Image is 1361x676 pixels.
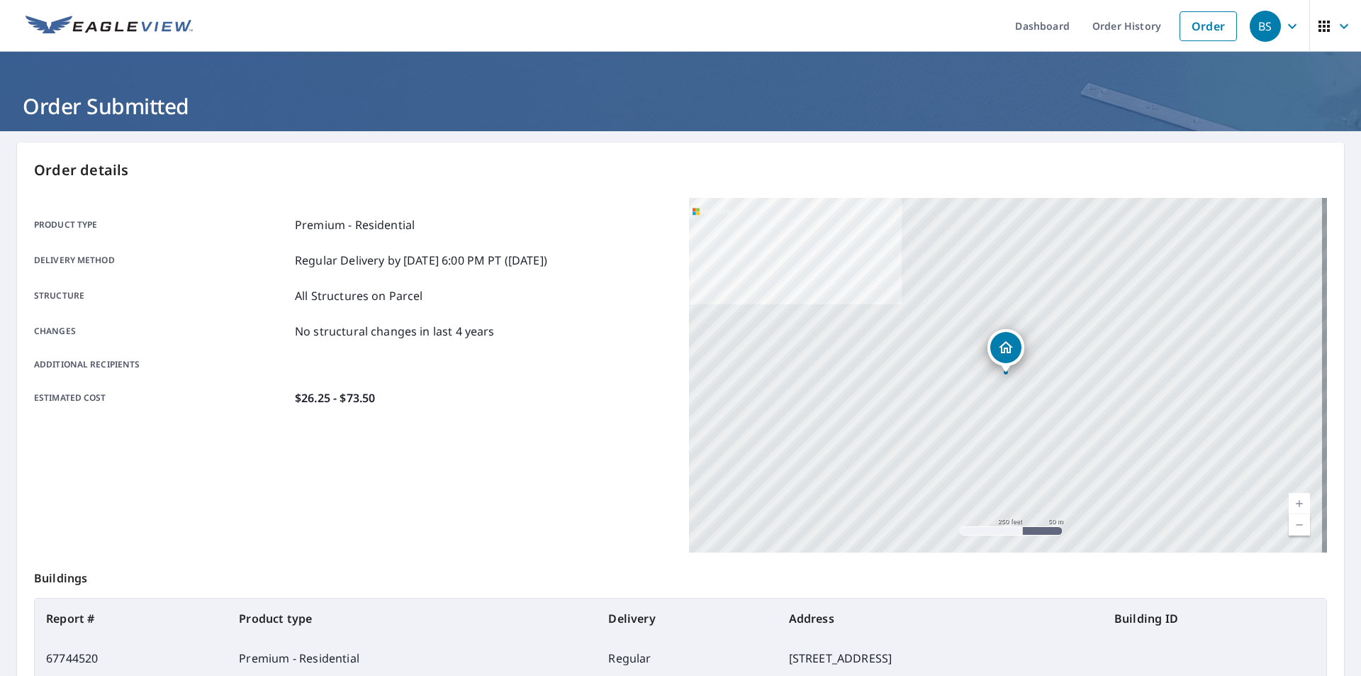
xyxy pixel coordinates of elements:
[35,599,228,638] th: Report #
[295,252,547,269] p: Regular Delivery by [DATE] 6:00 PM PT ([DATE])
[597,599,777,638] th: Delivery
[987,329,1024,373] div: Dropped pin, building 1, Residential property, 619 Cumnor Ave Barrington, IL 60010
[34,553,1327,598] p: Buildings
[1250,11,1281,42] div: BS
[34,252,289,269] p: Delivery method
[34,358,289,371] p: Additional recipients
[295,287,423,304] p: All Structures on Parcel
[17,92,1344,121] h1: Order Submitted
[1180,11,1237,41] a: Order
[34,160,1327,181] p: Order details
[26,16,193,37] img: EV Logo
[778,599,1103,638] th: Address
[228,599,597,638] th: Product type
[295,323,495,340] p: No structural changes in last 4 years
[34,389,289,406] p: Estimated cost
[1289,514,1310,536] a: Current Level 17, Zoom Out
[1289,493,1310,514] a: Current Level 17, Zoom In
[1103,599,1326,638] th: Building ID
[295,216,415,233] p: Premium - Residential
[34,287,289,304] p: Structure
[295,389,375,406] p: $26.25 - $73.50
[34,323,289,340] p: Changes
[34,216,289,233] p: Product type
